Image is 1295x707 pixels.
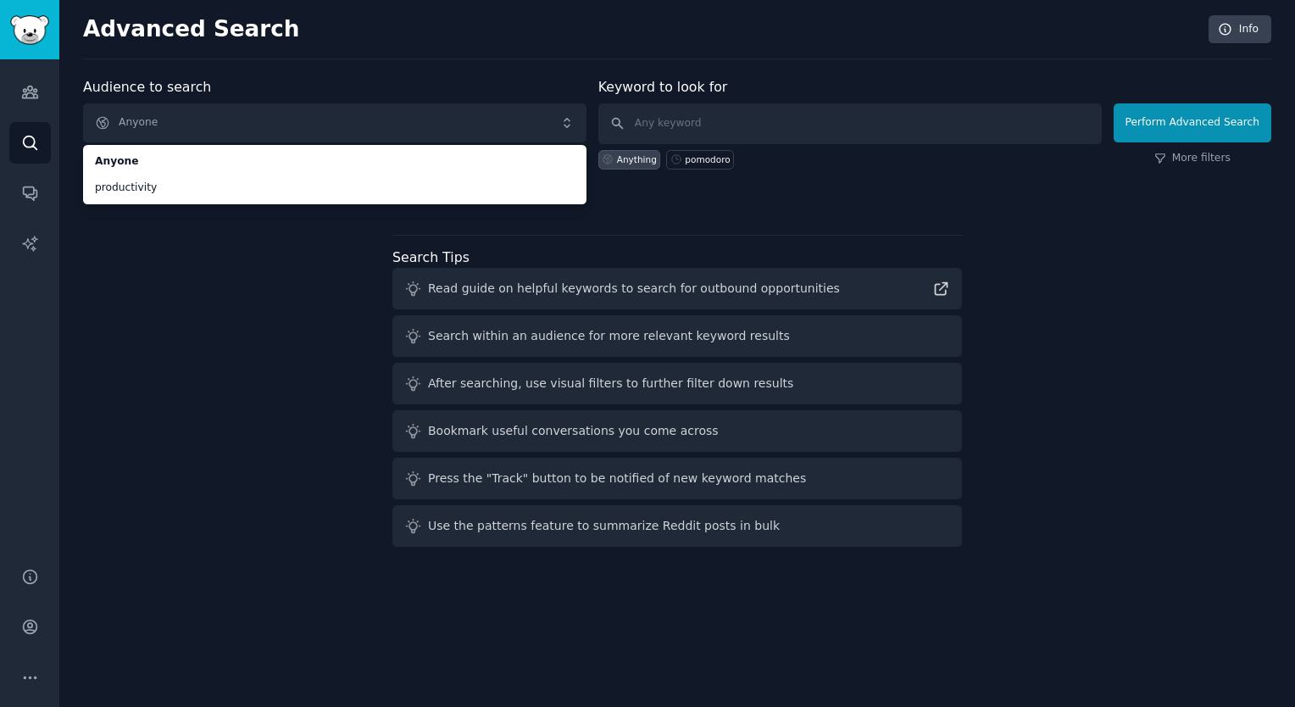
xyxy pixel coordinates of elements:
[95,154,575,170] span: Anyone
[1114,103,1271,142] button: Perform Advanced Search
[95,181,575,196] span: productivity
[83,16,1199,43] h2: Advanced Search
[83,103,586,142] button: Anyone
[1209,15,1271,44] a: Info
[428,327,790,345] div: Search within an audience for more relevant keyword results
[617,153,657,165] div: Anything
[392,249,470,265] label: Search Tips
[428,422,719,440] div: Bookmark useful conversations you come across
[10,15,49,45] img: GummySearch logo
[83,145,586,204] ul: Anyone
[1154,151,1231,166] a: More filters
[428,517,780,535] div: Use the patterns feature to summarize Reddit posts in bulk
[685,153,730,165] div: pomodoro
[83,79,211,95] label: Audience to search
[428,470,806,487] div: Press the "Track" button to be notified of new keyword matches
[428,280,840,298] div: Read guide on helpful keywords to search for outbound opportunities
[598,79,728,95] label: Keyword to look for
[598,103,1102,144] input: Any keyword
[428,375,793,392] div: After searching, use visual filters to further filter down results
